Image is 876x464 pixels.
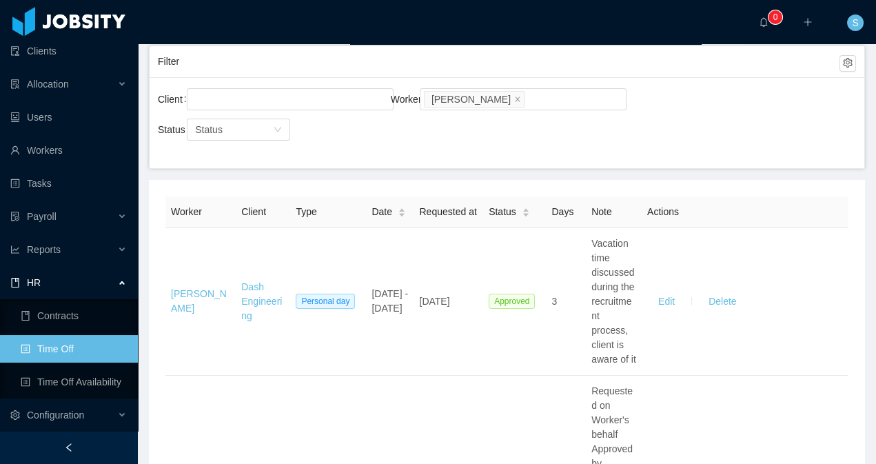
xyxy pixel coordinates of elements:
label: Client [158,94,192,105]
div: Sort [522,206,530,216]
i: icon: file-protect [10,212,20,221]
label: Worker [391,94,431,105]
a: icon: userWorkers [10,137,127,164]
a: icon: bookContracts [21,302,127,330]
div: Sort [398,206,406,216]
span: Worker [171,206,202,217]
i: icon: caret-up [522,206,529,210]
i: icon: solution [10,79,20,89]
span: Status [489,205,516,219]
span: Days [551,206,573,217]
a: [PERSON_NAME] [171,288,227,314]
span: Personal day [296,294,355,309]
span: Configuration [27,410,84,421]
span: [DATE] [419,296,449,307]
div: [PERSON_NAME] [431,92,511,107]
span: Requested at [419,206,476,217]
i: icon: caret-up [398,206,406,210]
span: HR [27,277,41,288]
span: Actions [647,206,679,217]
i: icon: book [10,278,20,288]
i: icon: bell [759,17,768,27]
div: Filter [158,49,839,74]
label: Status [158,124,195,135]
span: Vacation time discussed during the recruitment process, client is aware of it [591,238,636,365]
span: Allocation [27,79,69,90]
a: Dash Engineering [241,281,282,321]
i: icon: close [514,95,521,103]
a: icon: profileTime Off Availability [21,368,127,396]
input: Worker [528,91,536,108]
i: icon: down [274,125,282,135]
button: icon: setting [839,55,856,72]
sup: 0 [768,10,782,24]
input: Client [191,91,198,108]
span: Status [195,124,223,135]
a: icon: robotUsers [10,103,127,131]
span: Note [591,206,612,217]
i: icon: plus [803,17,813,27]
i: icon: setting [10,410,20,420]
span: [DATE] - [DATE] [371,288,408,314]
li: Fernando Hernandez [424,91,525,108]
button: Edit [647,290,686,312]
span: S [852,14,858,31]
button: Delete [697,290,747,312]
a: icon: auditClients [10,37,127,65]
i: icon: line-chart [10,245,20,254]
span: Client [241,206,266,217]
span: Approved [489,294,535,309]
span: Payroll [27,211,57,222]
i: icon: caret-down [398,212,406,216]
span: Type [296,206,316,217]
span: 3 [551,296,557,307]
span: Date [371,205,392,219]
i: icon: caret-down [522,212,529,216]
span: Reports [27,244,61,255]
a: icon: profileTasks [10,170,127,197]
a: icon: profileTime Off [21,335,127,363]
